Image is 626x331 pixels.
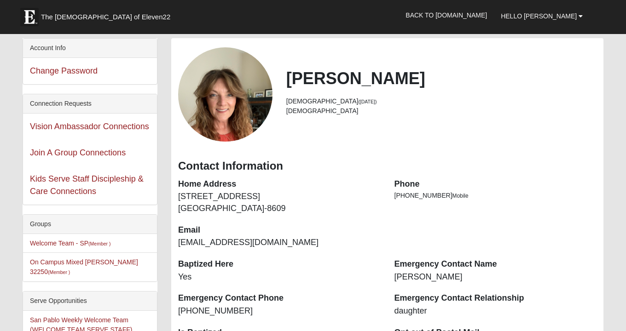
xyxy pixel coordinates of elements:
dd: Yes [178,271,381,283]
div: Groups [23,215,157,234]
dt: Baptized Here [178,258,381,270]
dd: [PERSON_NAME] [394,271,597,283]
h2: [PERSON_NAME] [286,68,597,88]
dt: Home Address [178,178,381,190]
img: Eleven22 logo [20,8,39,26]
a: Join A Group Connections [30,148,126,157]
dt: Emergency Contact Relationship [394,292,597,304]
dd: [PHONE_NUMBER] [178,305,381,317]
a: Change Password [30,66,98,75]
li: [DEMOGRAPHIC_DATA] [286,106,597,116]
dd: [STREET_ADDRESS] [GEOGRAPHIC_DATA]-8609 [178,191,381,214]
dd: [EMAIL_ADDRESS][DOMAIN_NAME] [178,237,381,249]
a: The [DEMOGRAPHIC_DATA] of Eleven22 [16,3,200,26]
span: Hello [PERSON_NAME] [501,12,577,20]
a: Hello [PERSON_NAME] [494,5,590,28]
span: The [DEMOGRAPHIC_DATA] of Eleven22 [41,12,170,22]
li: [PHONE_NUMBER] [394,191,597,200]
dt: Phone [394,178,597,190]
small: (Member ) [88,241,110,246]
div: Serve Opportunities [23,291,157,311]
a: On Campus Mixed [PERSON_NAME] 32250(Member ) [30,258,138,275]
a: Welcome Team - SP(Member ) [30,240,111,247]
a: View Fullsize Photo [178,47,272,142]
dt: Emergency Contact Phone [178,292,381,304]
a: Vision Ambassador Connections [30,122,149,131]
span: Mobile [452,193,469,199]
div: Account Info [23,39,157,58]
dd: daughter [394,305,597,317]
a: Kids Serve Staff Discipleship & Care Connections [30,174,144,196]
div: Connection Requests [23,94,157,114]
dt: Emergency Contact Name [394,258,597,270]
li: [DEMOGRAPHIC_DATA] [286,97,597,106]
small: (Member ) [48,269,70,275]
dt: Email [178,224,381,236]
small: ([DATE]) [358,99,377,104]
h3: Contact Information [178,160,597,173]
a: Back to [DOMAIN_NAME] [399,4,494,27]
